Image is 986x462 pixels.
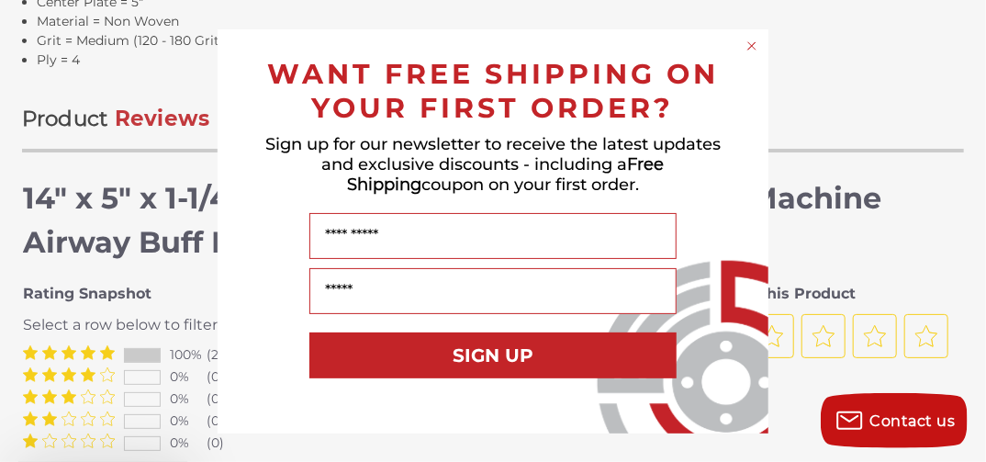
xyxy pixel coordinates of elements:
button: SIGN UP [309,332,677,378]
span: Free Shipping [347,154,665,195]
span: Sign up for our newsletter to receive the latest updates and exclusive discounts - including a co... [265,134,721,195]
button: Contact us [821,393,968,448]
span: WANT FREE SHIPPING ON YOUR FIRST ORDER? [267,57,719,125]
button: Close dialog [743,37,761,55]
span: Contact us [870,412,956,430]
